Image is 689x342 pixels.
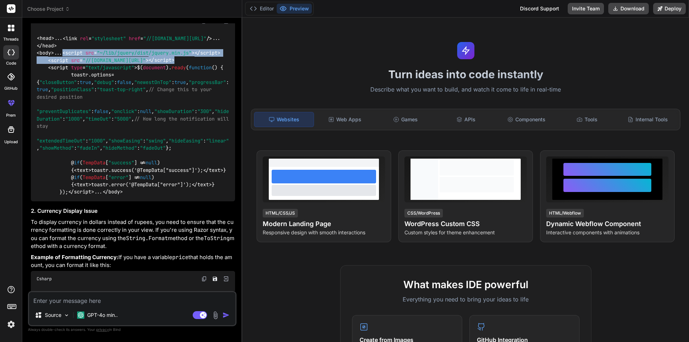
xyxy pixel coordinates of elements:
button: Invite Team [568,3,604,14]
div: HTML/Webflow [546,209,584,217]
span: script [51,64,68,71]
span: text [209,167,220,173]
p: Source [45,311,61,319]
span: "closeButton" [39,79,77,85]
p: Custom styles for theme enhancement [404,229,527,236]
span: < = > [62,50,194,56]
h3: 2. Currency Display Issue [31,207,235,215]
span: "newestOnTop" [134,79,172,85]
span: </ > [192,181,212,188]
div: Components [497,112,556,127]
p: Interactive components with animations [546,229,669,236]
code: ... ... ... ... [37,34,232,196]
span: "showDuration" [154,108,194,114]
span: "timeOut" [85,116,111,122]
span: "extendedTimeOut" [37,137,85,144]
div: Discord Support [516,3,563,14]
span: head [40,35,51,42]
code: ToString [204,235,230,242]
span: // How long the notification will stay [37,116,232,129]
span: if [74,159,80,166]
span: "positionClass" [51,86,94,93]
span: text [77,181,88,188]
div: CSS/WordPress [404,209,443,217]
span: false [117,79,131,85]
span: src [71,57,80,64]
span: "swing" [146,137,166,144]
div: Websites [254,112,314,127]
h1: Turn ideas into code instantly [247,68,685,81]
span: document [143,64,166,71]
span: Csharp [37,276,52,282]
label: GitHub [4,85,18,92]
label: code [6,60,16,66]
span: function [189,64,212,71]
div: Tools [558,112,617,127]
h4: Modern Landing Page [263,219,385,229]
span: true [37,86,48,93]
span: href [129,35,140,42]
span: "hideEasing" [169,137,203,144]
span: < > [74,167,91,173]
span: true [174,79,186,85]
span: "showMethod" [39,145,74,151]
span: "//[DOMAIN_NAME][URL]" [83,57,146,64]
span: "1000" [88,137,106,144]
span: text [77,167,88,173]
span: type [71,64,83,71]
span: rel [80,35,89,42]
span: < = = /> [63,35,212,42]
div: HTML/CSS/JS [263,209,298,217]
span: null [140,108,151,114]
span: script [65,50,83,56]
span: "preventDuplicates" [37,108,91,114]
p: To display currency in dollars instead of rupees, you need to ensure that the currency formatting... [31,218,235,250]
span: < > [37,50,54,56]
span: "5000" [114,116,131,122]
span: </ > [103,189,123,195]
p: Everything you need to bring your ideas to life [352,295,580,304]
span: </ > [149,57,174,64]
span: "stylesheet" [92,35,126,42]
span: src [85,50,94,56]
span: </ > [68,189,94,195]
span: "hideMethod" [103,145,137,151]
button: Save file [210,274,220,284]
div: APIs [436,112,496,127]
button: Editor [247,4,277,14]
div: Games [376,112,435,127]
span: null [140,174,151,181]
label: Upload [4,139,18,145]
span: body [108,189,120,195]
span: script [154,57,172,64]
p: If you have a variable that holds the amount, you can format it like this: [31,253,235,270]
span: < = > [48,64,137,71]
span: true [80,79,91,85]
label: threads [3,36,19,42]
h2: What makes IDE powerful [352,277,580,292]
span: if [74,174,80,181]
span: link [66,35,77,42]
button: Deploy [653,3,686,14]
span: "onclick" [111,108,137,114]
code: price [172,254,188,261]
img: copy [201,276,207,282]
code: String.Format [126,235,168,242]
span: < = > [48,57,149,64]
img: Open in Browser [223,276,229,282]
button: Download [608,3,649,14]
span: "success" [108,159,134,166]
span: "toast-top-right" [97,86,146,93]
span: "progressBar" [189,79,226,85]
span: null [146,159,157,166]
img: Pick Models [64,312,70,318]
p: Describe what you want to build, and watch it come to life in real-time [247,85,685,94]
span: "text/javascript" [85,64,134,71]
span: script [200,50,217,56]
p: Responsive design with smooth interactions [263,229,385,236]
span: $( ). ( ( ) { toastr. = { : , : , : , : , : , : , : , : , : , : , : , : , : , : , : }; @ ( [ ] !=... [37,64,232,195]
button: Preview [277,4,312,14]
span: "linear" [206,137,229,144]
span: script [51,57,68,64]
span: script [74,189,91,195]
